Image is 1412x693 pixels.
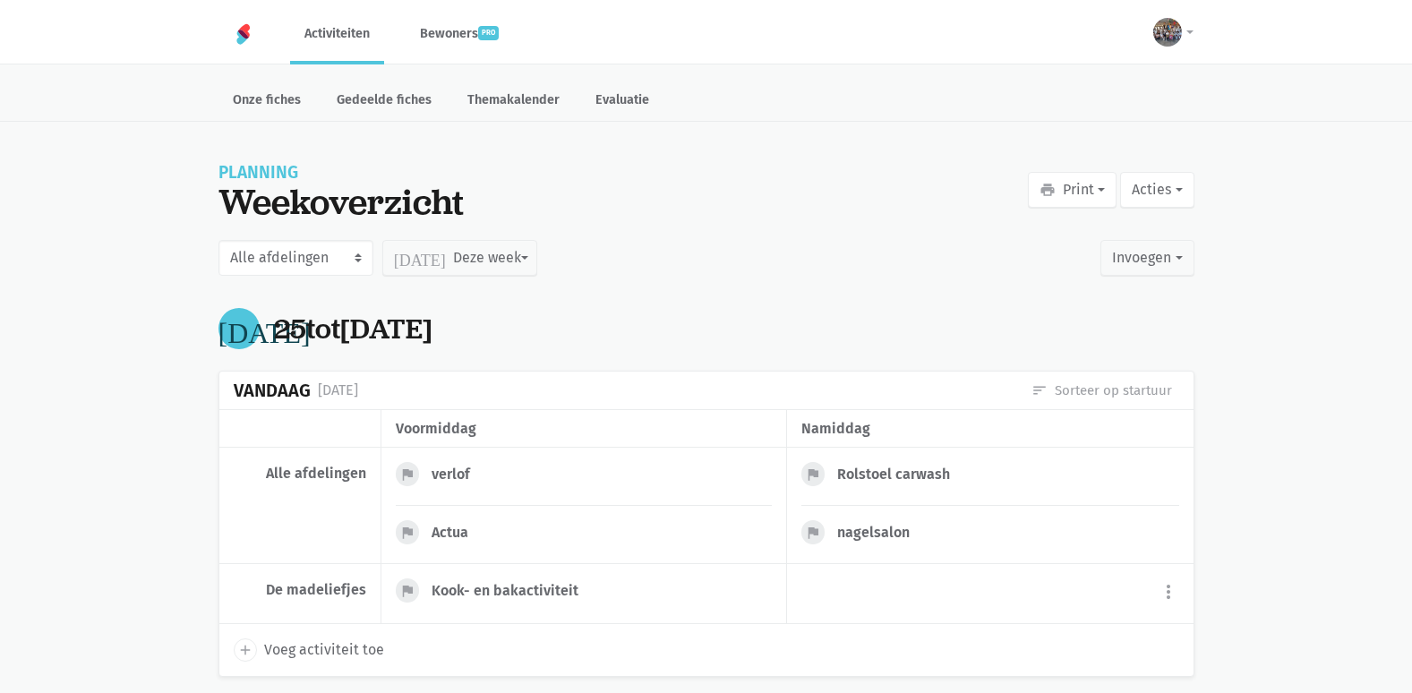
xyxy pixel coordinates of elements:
a: Onze fiches [218,82,315,121]
i: [DATE] [218,314,311,343]
div: Vandaag [234,381,311,401]
div: nagelsalon [837,524,924,542]
i: flag [399,525,415,541]
img: Home [233,23,254,45]
a: Evaluatie [581,82,663,121]
span: Voeg activiteit toe [264,638,384,662]
i: flag [399,583,415,599]
div: tot [274,312,432,346]
i: [DATE] [394,250,446,266]
i: sort [1031,382,1048,398]
button: Acties [1120,172,1194,208]
div: Actua [432,524,483,542]
i: flag [805,525,821,541]
span: 25 [274,310,306,347]
a: Gedeelde fiches [322,82,446,121]
a: add Voeg activiteit toe [234,638,384,662]
div: Rolstoel carwash [837,466,964,483]
i: add [237,642,253,658]
span: [DATE] [340,310,432,347]
button: Invoegen [1100,240,1194,276]
a: Themakalender [453,82,574,121]
div: Weekoverzicht [218,181,464,222]
div: voormiddag [396,417,772,441]
div: Kook- en bakactiviteit [432,582,593,600]
button: Deze week [382,240,537,276]
span: pro [478,26,499,40]
a: Activiteiten [290,4,384,64]
button: Print [1028,172,1117,208]
a: Bewonerspro [406,4,513,64]
div: Alle afdelingen [234,465,366,483]
div: verlof [432,466,484,483]
div: Planning [218,165,464,181]
div: [DATE] [318,379,358,402]
i: print [1040,182,1056,198]
div: namiddag [801,417,1178,441]
i: flag [399,466,415,483]
a: Sorteer op startuur [1031,381,1172,400]
i: flag [805,466,821,483]
div: De madeliefjes [234,581,366,599]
